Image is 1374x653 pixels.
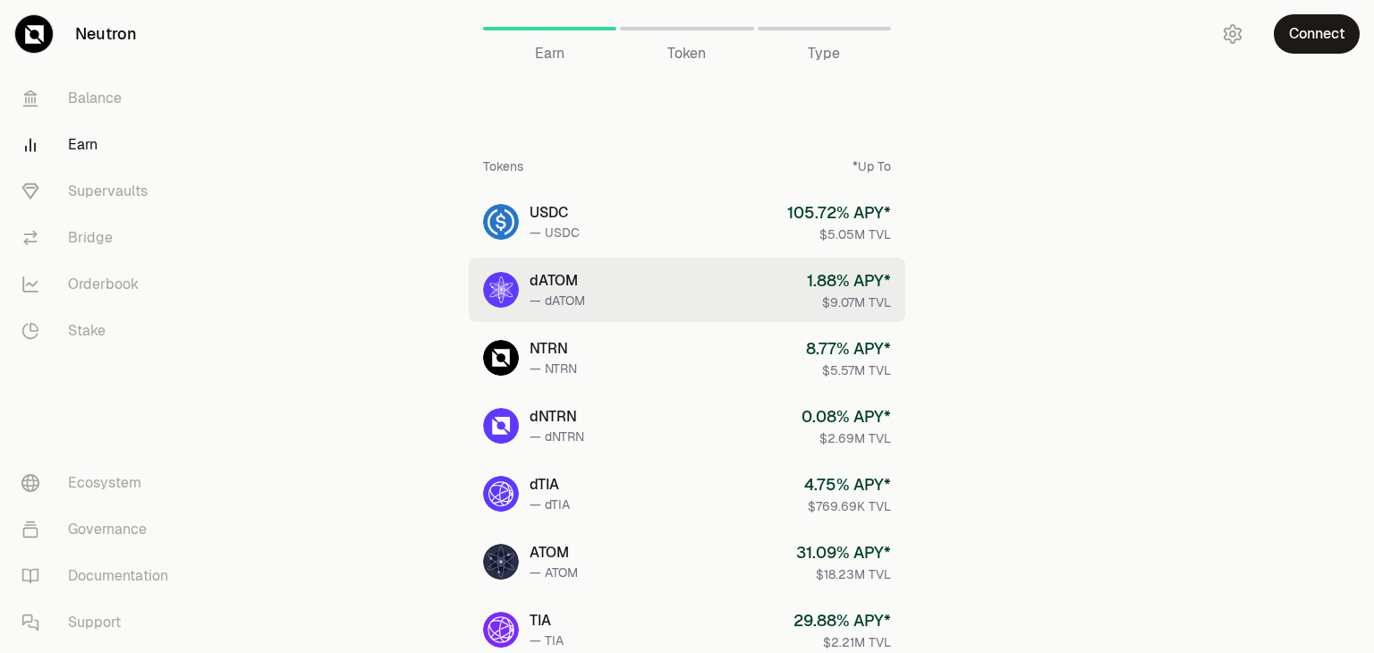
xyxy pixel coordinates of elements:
img: NTRN [483,340,519,376]
div: 8.77 % APY* [806,336,891,361]
a: ATOMATOM— ATOM31.09% APY*$18.23M TVL [469,530,905,594]
div: — ATOM [530,564,578,581]
div: $2.69M TVL [801,429,891,447]
button: Connect [1274,14,1360,54]
a: Balance [7,75,193,122]
a: Orderbook [7,261,193,308]
div: $5.57M TVL [806,361,891,379]
span: Earn [535,43,564,64]
a: USDCUSDC— USDC105.72% APY*$5.05M TVL [469,190,905,254]
div: 105.72 % APY* [787,200,891,225]
img: dNTRN [483,408,519,444]
a: Governance [7,506,193,553]
div: — NTRN [530,360,577,377]
a: dTIAdTIA— dTIA4.75% APY*$769.69K TVL [469,462,905,526]
a: Earn [7,122,193,168]
a: Supervaults [7,168,193,215]
div: 4.75 % APY* [804,472,891,497]
img: dTIA [483,476,519,512]
div: 0.08 % APY* [801,404,891,429]
div: Tokens [483,157,523,175]
div: NTRN [530,338,577,360]
a: Ecosystem [7,460,193,506]
a: Earn [483,7,616,50]
div: dNTRN [530,406,584,428]
span: Type [808,43,840,64]
span: Token [667,43,706,64]
div: ATOM [530,542,578,564]
div: TIA [530,610,564,632]
div: $9.07M TVL [807,293,891,311]
div: $5.05M TVL [787,225,891,243]
div: — dTIA [530,496,570,513]
div: $18.23M TVL [796,565,891,583]
div: — dNTRN [530,428,584,445]
img: ATOM [483,544,519,580]
a: Bridge [7,215,193,261]
img: dATOM [483,272,519,308]
a: Support [7,599,193,646]
div: $2.21M TVL [793,633,891,651]
div: *Up To [852,157,891,175]
div: 31.09 % APY* [796,540,891,565]
a: dNTRNdNTRN— dNTRN0.08% APY*$2.69M TVL [469,394,905,458]
div: dTIA [530,474,570,496]
div: 1.88 % APY* [807,268,891,293]
img: USDC [483,204,519,240]
div: $769.69K TVL [804,497,891,515]
div: dATOM [530,270,585,292]
a: Stake [7,308,193,354]
a: Documentation [7,553,193,599]
a: dATOMdATOM— dATOM1.88% APY*$9.07M TVL [469,258,905,322]
div: — USDC [530,224,580,242]
div: — TIA [530,632,564,649]
div: USDC [530,202,580,224]
a: NTRNNTRN— NTRN8.77% APY*$5.57M TVL [469,326,905,390]
div: 29.88 % APY* [793,608,891,633]
img: TIA [483,612,519,648]
div: — dATOM [530,292,585,310]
